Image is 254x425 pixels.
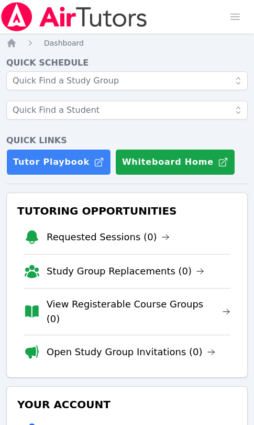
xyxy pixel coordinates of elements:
h3: Your Account [15,395,239,414]
a: Open Study Group Invitations (0) [47,345,215,359]
button: Whiteboard Home [115,149,235,175]
a: Dashboard [44,38,84,48]
a: Tutor Playbook [6,149,111,175]
h4: Quick Links [6,134,248,147]
input: Quick Find a Student [6,101,248,120]
span: Dashboard [44,39,84,47]
nav: Breadcrumb [6,38,248,48]
a: Study Group Replacements (0) [47,264,204,279]
input: Quick Find a Study Group [6,71,248,90]
a: View Registerable Course Groups (0) [47,297,230,326]
a: Requested Sessions (0) [47,230,170,245]
h3: Tutoring Opportunities [15,201,239,220]
h4: Quick Schedule [6,57,248,69]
